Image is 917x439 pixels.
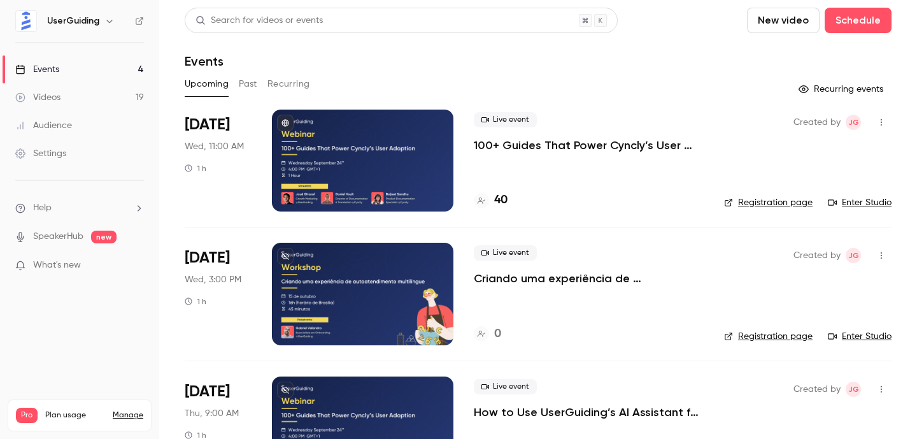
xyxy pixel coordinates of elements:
span: [DATE] [185,382,230,402]
span: JG [848,248,859,263]
a: Manage [113,410,143,421]
span: Wed, 3:00 PM [185,273,241,286]
button: Schedule [825,8,892,33]
a: How to Use UserGuiding’s AI Assistant for Seamless Support and Adoption [474,405,704,420]
a: 100+ Guides That Power Cyncly’s User Adoption [474,138,704,153]
h4: 0 [494,326,501,343]
div: Oct 15 Wed, 4:00 PM (America/Sao Paulo) [185,243,252,345]
a: SpeakerHub [33,230,83,243]
iframe: Noticeable Trigger [129,260,144,271]
div: Events [15,63,59,76]
a: Enter Studio [828,330,892,343]
li: help-dropdown-opener [15,201,144,215]
span: JG [848,115,859,130]
span: Pro [16,408,38,423]
span: Help [33,201,52,215]
img: UserGuiding [16,11,36,31]
span: Plan usage [45,410,105,421]
h4: 40 [494,192,508,209]
div: Settings [15,147,66,160]
span: Wed, 11:00 AM [185,140,244,153]
h6: UserGuiding [47,15,99,27]
span: Created by [793,248,841,263]
span: Live event [474,379,537,394]
div: Audience [15,119,72,132]
span: Live event [474,245,537,261]
a: Enter Studio [828,196,892,209]
h1: Events [185,54,224,69]
button: New video [747,8,820,33]
a: Criando uma experiência de autoatendimento multilíngue [474,271,704,286]
span: What's new [33,259,81,272]
div: 1 h [185,163,206,173]
div: Search for videos or events [195,14,323,27]
span: [DATE] [185,115,230,135]
button: Recurring [267,74,310,94]
div: Videos [15,91,60,104]
span: Joud Ghazal [846,382,861,397]
a: Registration page [724,330,813,343]
button: Recurring events [793,79,892,99]
a: 0 [474,326,501,343]
div: Sep 24 Wed, 4:00 PM (Europe/London) [185,110,252,212]
a: 40 [474,192,508,209]
span: Live event [474,112,537,127]
button: Upcoming [185,74,229,94]
span: new [91,231,117,243]
span: [DATE] [185,248,230,268]
span: JG [848,382,859,397]
span: Joud Ghazal [846,115,861,130]
button: Past [239,74,257,94]
span: Thu, 9:00 AM [185,407,239,420]
span: Joud Ghazal [846,248,861,263]
div: 1 h [185,296,206,306]
a: Registration page [724,196,813,209]
span: Created by [793,115,841,130]
span: Created by [793,382,841,397]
